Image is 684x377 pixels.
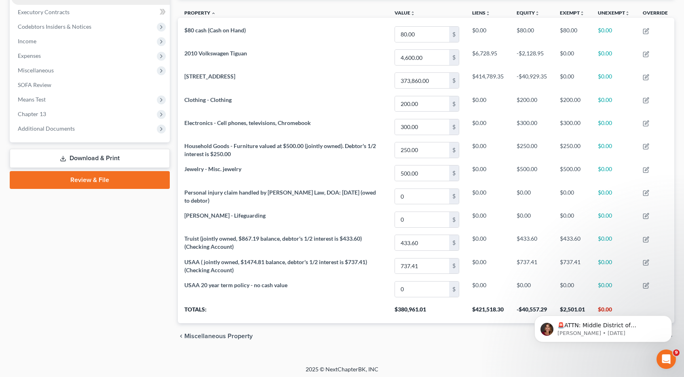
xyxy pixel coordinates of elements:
span: Executory Contracts [18,8,70,15]
td: $300.00 [553,115,591,138]
i: unfold_more [486,11,490,16]
iframe: Intercom live chat [657,349,676,369]
td: $414,789.35 [466,69,510,92]
input: 0.00 [395,282,449,297]
th: $421,518.30 [466,301,510,323]
td: $0.00 [591,23,636,46]
span: $80 cash (Cash on Hand) [184,27,246,34]
div: $ [449,119,459,135]
div: $ [449,96,459,112]
span: SOFA Review [18,81,51,88]
td: $0.00 [553,185,591,208]
td: $0.00 [591,277,636,301]
td: -$2,128.95 [510,46,553,69]
td: $0.00 [510,277,553,301]
td: $0.00 [466,162,510,185]
td: $0.00 [591,46,636,69]
td: $500.00 [553,162,591,185]
td: $200.00 [553,92,591,115]
span: Personal injury claim handled by [PERSON_NAME] Law, DOA: [DATE] (owed to debtor) [184,189,376,204]
td: $0.00 [591,231,636,254]
span: Electronics - Cell phones, televisions, Chromebook [184,119,311,126]
td: $6,728.95 [466,46,510,69]
a: Equityunfold_more [517,10,540,16]
span: Miscellaneous Property [184,333,253,339]
div: $ [449,73,459,88]
input: 0.00 [395,73,449,88]
span: Jewelry - Misc. jewelry [184,165,241,172]
td: $0.00 [591,185,636,208]
span: Household Goods - Furniture valued at $500.00 (jointly owned). Debtor's 1/2 interest is $250.00 [184,142,376,157]
td: $0.00 [591,254,636,277]
td: $200.00 [510,92,553,115]
td: $0.00 [466,277,510,301]
div: $ [449,235,459,250]
iframe: Intercom notifications message [522,299,684,355]
td: $0.00 [466,185,510,208]
input: 0.00 [395,142,449,158]
td: $0.00 [553,277,591,301]
div: $ [449,189,459,204]
td: $0.00 [466,23,510,46]
span: USAA 20 year term policy - no cash value [184,282,287,288]
i: chevron_left [178,333,184,339]
input: 0.00 [395,27,449,42]
td: $80.00 [510,23,553,46]
span: Clothing - Clothing [184,96,232,103]
a: Unexemptunfold_more [598,10,630,16]
button: chevron_left Miscellaneous Property [178,333,253,339]
td: $250.00 [553,138,591,161]
th: -$40,557.29 [510,301,553,323]
div: $ [449,212,459,227]
td: $300.00 [510,115,553,138]
td: $0.00 [466,254,510,277]
td: $0.00 [466,92,510,115]
input: 0.00 [395,212,449,227]
td: $0.00 [591,138,636,161]
td: $80.00 [553,23,591,46]
td: $0.00 [591,69,636,92]
td: $0.00 [591,92,636,115]
span: [STREET_ADDRESS] [184,73,235,80]
td: $0.00 [591,115,636,138]
input: 0.00 [395,119,449,135]
span: USAA ( jointly owned, $1474.81 balance, debtor's 1/2 interest is $737.41) (Checking Account) [184,258,367,273]
span: Codebtors Insiders & Notices [18,23,91,30]
td: $250.00 [510,138,553,161]
span: [PERSON_NAME] - Lifeguarding [184,212,266,219]
a: Liensunfold_more [472,10,490,16]
div: $ [449,50,459,65]
span: 9 [673,349,680,356]
td: $0.00 [510,208,553,231]
td: -$40,929.35 [510,69,553,92]
input: 0.00 [395,235,449,250]
span: 2010 Volkswagen Tiguan [184,50,247,57]
a: Review & File [10,171,170,189]
i: expand_less [211,11,216,16]
input: 0.00 [395,258,449,274]
a: Property expand_less [184,10,216,16]
input: 0.00 [395,165,449,181]
td: $0.00 [466,115,510,138]
div: $ [449,142,459,158]
a: Executory Contracts [11,5,170,19]
span: Income [18,38,36,44]
span: Expenses [18,52,41,59]
th: Override [636,5,674,23]
td: $737.41 [510,254,553,277]
span: Chapter 13 [18,110,46,117]
td: $433.60 [510,231,553,254]
td: $433.60 [553,231,591,254]
th: Totals: [178,301,388,323]
td: $0.00 [591,208,636,231]
i: unfold_more [410,11,415,16]
td: $0.00 [510,185,553,208]
a: Valueunfold_more [395,10,415,16]
div: $ [449,282,459,297]
td: $500.00 [510,162,553,185]
td: $0.00 [553,46,591,69]
td: $737.41 [553,254,591,277]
